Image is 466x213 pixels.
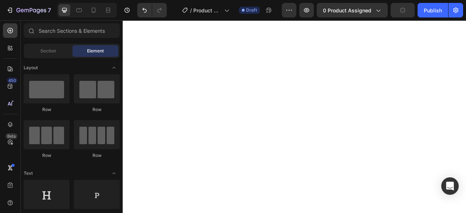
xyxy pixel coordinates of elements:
[5,133,17,139] div: Beta
[123,20,466,213] iframe: Design area
[7,78,17,83] div: 450
[24,106,70,113] div: Row
[24,152,70,159] div: Row
[137,3,167,17] div: Undo/Redo
[24,64,38,71] span: Layout
[323,7,371,14] span: 0 product assigned
[424,7,442,14] div: Publish
[74,152,120,159] div: Row
[48,6,51,15] p: 7
[108,62,120,74] span: Toggle open
[193,7,221,14] span: Product Page - [DATE] 04:10:35
[74,106,120,113] div: Row
[190,7,192,14] span: /
[3,3,54,17] button: 7
[40,48,56,54] span: Section
[108,167,120,179] span: Toggle open
[24,23,120,38] input: Search Sections & Elements
[441,177,459,195] div: Open Intercom Messenger
[87,48,104,54] span: Element
[246,7,257,13] span: Draft
[418,3,448,17] button: Publish
[317,3,388,17] button: 0 product assigned
[24,170,33,177] span: Text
